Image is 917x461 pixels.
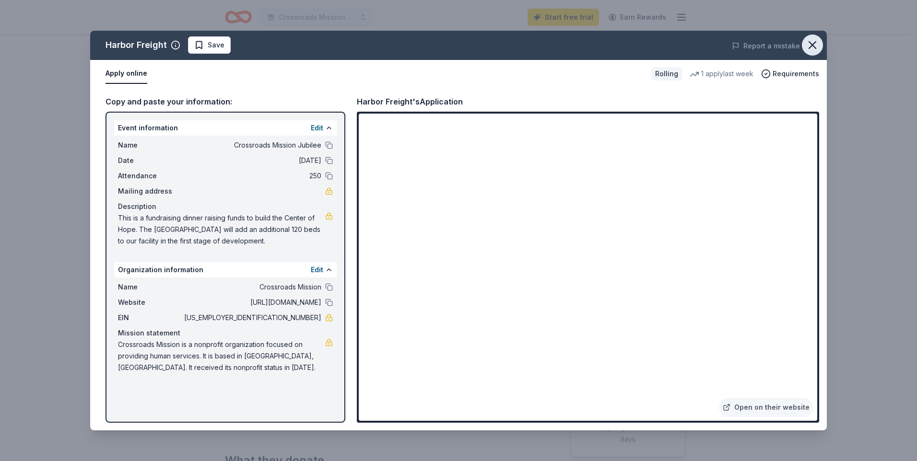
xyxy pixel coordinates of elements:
[357,95,463,108] div: Harbor Freight's Application
[182,155,321,166] span: [DATE]
[114,120,337,136] div: Event information
[182,297,321,308] span: [URL][DOMAIN_NAME]
[311,122,323,134] button: Edit
[118,170,182,182] span: Attendance
[118,297,182,308] span: Website
[118,201,333,212] div: Description
[761,68,819,80] button: Requirements
[182,312,321,323] span: [US_EMPLOYER_IDENTIFICATION_NUMBER]
[182,139,321,151] span: Crossroads Mission Jubilee
[118,339,325,373] span: Crossroads Mission is a nonprofit organization focused on providing human services. It is based i...
[118,139,182,151] span: Name
[106,64,147,84] button: Apply online
[118,212,325,247] span: This is a fundraising dinner raising funds to build the Center of Hope. The [GEOGRAPHIC_DATA] wil...
[311,264,323,276] button: Edit
[106,95,345,108] div: Copy and paste your information:
[773,68,819,80] span: Requirements
[182,170,321,182] span: 250
[118,327,333,339] div: Mission statement
[182,281,321,293] span: Crossroads Mission
[118,155,182,166] span: Date
[651,67,682,81] div: Rolling
[188,36,231,54] button: Save
[719,398,813,417] a: Open on their website
[118,312,182,323] span: EIN
[208,39,224,51] span: Save
[118,281,182,293] span: Name
[114,262,337,277] div: Organization information
[690,68,753,80] div: 1 apply last week
[106,37,167,53] div: Harbor Freight
[732,40,800,52] button: Report a mistake
[118,185,182,197] span: Mailing address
